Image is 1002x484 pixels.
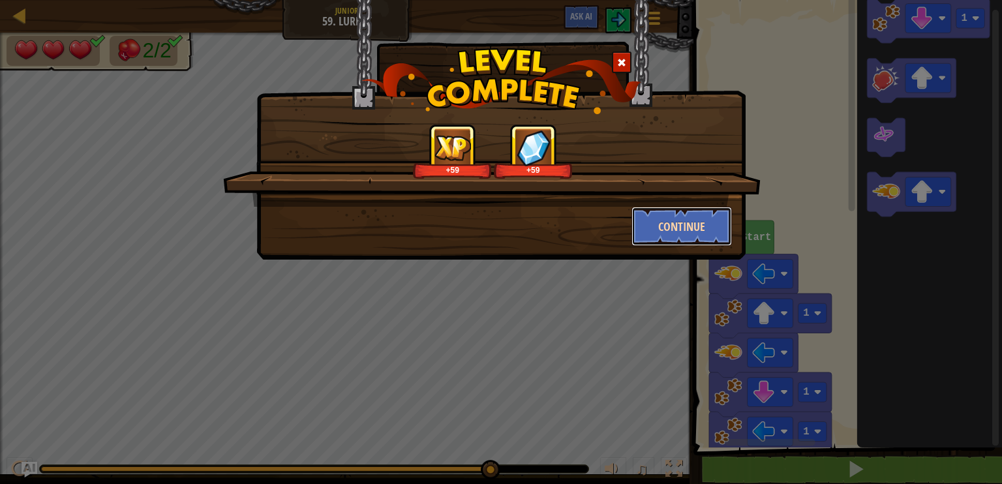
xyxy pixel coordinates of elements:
div: +59 [416,165,489,175]
img: level_complete.png [361,48,641,114]
img: reward_icon_xp.png [434,135,471,160]
div: +59 [496,165,570,175]
button: Continue [631,207,733,246]
img: reward_icon_gems.png [517,130,551,166]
